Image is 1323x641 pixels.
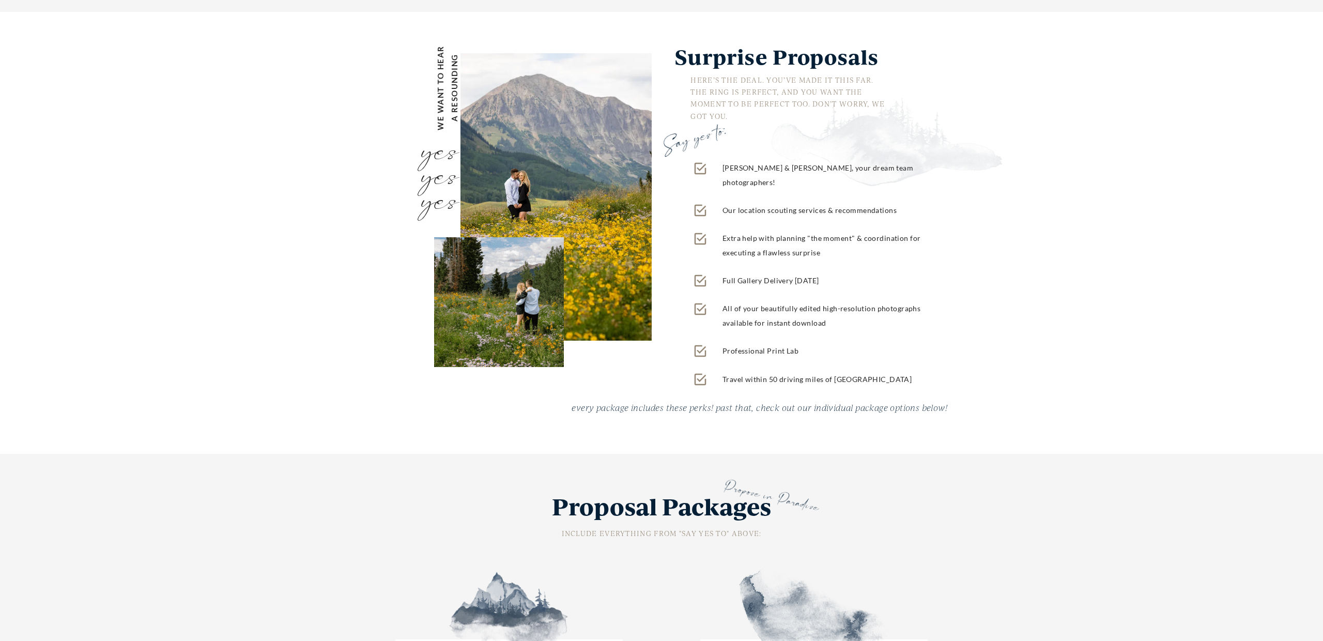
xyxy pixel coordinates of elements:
span: Travel within 50 driving miles of [GEOGRAPHIC_DATA] [720,372,912,387]
div: Keywords by Traffic [114,61,174,68]
span: Full Gallery Delivery [DATE] [720,273,819,288]
span: Professional Print Lab [720,344,798,358]
h3: WE WANt to HEAR A RESOUNDING [434,43,461,132]
img: website_grey.svg [17,27,25,35]
span: Extra help with planning "the moment" & coordination for executing a flawless surprise [720,231,930,260]
h2: Surprise Proposals [675,45,930,68]
h3: every package includes these perks! past that, check out our individual package options below! [572,403,956,413]
span: [PERSON_NAME] & [PERSON_NAME], your dream team photographers! [720,161,930,190]
div: Domain Overview [39,61,93,68]
h3: Proposal Packages [351,492,972,522]
img: logo_orange.svg [17,17,25,25]
img: tab_domain_overview_orange.svg [28,60,36,68]
img: Crested Butte photographer Gunnison photographers Colorado photography - proposal engagement elop... [460,53,652,341]
span: All of your beautifully edited high-resolution photographs available for instant download [720,301,930,330]
span: Our location scouting services & recommendations [720,203,897,218]
div: v 4.0.25 [29,17,51,25]
img: tab_keywords_by_traffic_grey.svg [103,60,111,68]
div: Domain: [DOMAIN_NAME] [27,27,114,35]
div: HERE’S THE DEAL. YOU’VE MADE IT THIS FAR. THE RING IS PERFECT, AND YOU WANT THE MOMENT TO BE PERF... [690,74,891,123]
h2: INCLUDE EVERYTHING FROM "SAY YES TO" ABOVE: [351,527,972,539]
h1: Say yes to: [661,119,729,158]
